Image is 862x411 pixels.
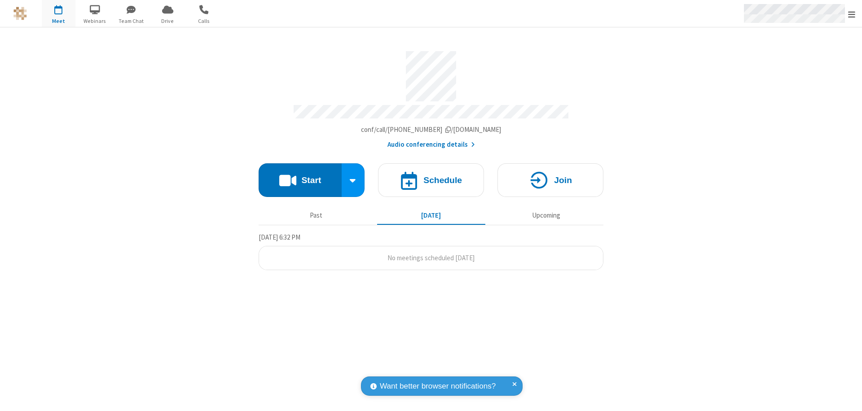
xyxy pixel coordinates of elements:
[262,207,370,224] button: Past
[377,207,485,224] button: [DATE]
[187,17,221,25] span: Calls
[259,233,300,241] span: [DATE] 6:32 PM
[342,163,365,197] div: Start conference options
[259,163,342,197] button: Start
[361,125,501,134] span: Copy my meeting room link
[361,125,501,135] button: Copy my meeting room linkCopy my meeting room link
[423,176,462,184] h4: Schedule
[13,7,27,20] img: QA Selenium DO NOT DELETE OR CHANGE
[151,17,185,25] span: Drive
[259,232,603,271] section: Today's Meetings
[78,17,112,25] span: Webinars
[497,163,603,197] button: Join
[387,140,475,150] button: Audio conferencing details
[259,44,603,150] section: Account details
[301,176,321,184] h4: Start
[378,163,484,197] button: Schedule
[492,207,600,224] button: Upcoming
[554,176,572,184] h4: Join
[42,17,75,25] span: Meet
[380,380,496,392] span: Want better browser notifications?
[387,254,475,262] span: No meetings scheduled [DATE]
[114,17,148,25] span: Team Chat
